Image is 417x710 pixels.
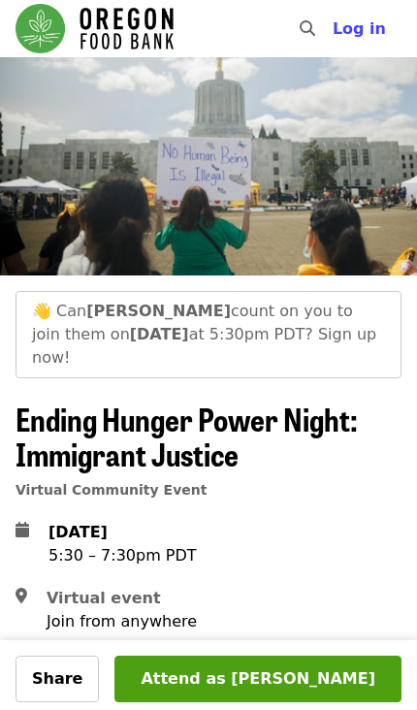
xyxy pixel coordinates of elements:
[16,396,358,475] span: Ending Hunger Power Night: Immigrant Justice
[48,523,108,541] strong: [DATE]
[32,669,82,688] span: Share
[16,656,99,702] button: Share
[47,589,161,607] a: Virtual event
[32,302,376,367] span: Can count on you to join them on at 5:30pm PDT? Sign up now!
[16,521,29,539] i: calendar icon
[130,325,189,343] strong: [DATE]
[86,302,231,320] strong: [PERSON_NAME]
[48,544,197,567] div: 5:30 – 7:30pm PDT
[16,4,174,53] img: Oregon Food Bank - Home
[333,19,386,38] span: Log in
[47,612,197,630] span: Join from anywhere
[16,482,207,498] a: Virtual Community Event
[327,6,342,52] input: Search
[300,19,315,38] i: search icon
[114,656,401,702] button: Attend as [PERSON_NAME]
[16,587,27,605] i: map-marker-alt icon
[32,302,51,320] span: waving emoji
[317,10,401,48] button: Log in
